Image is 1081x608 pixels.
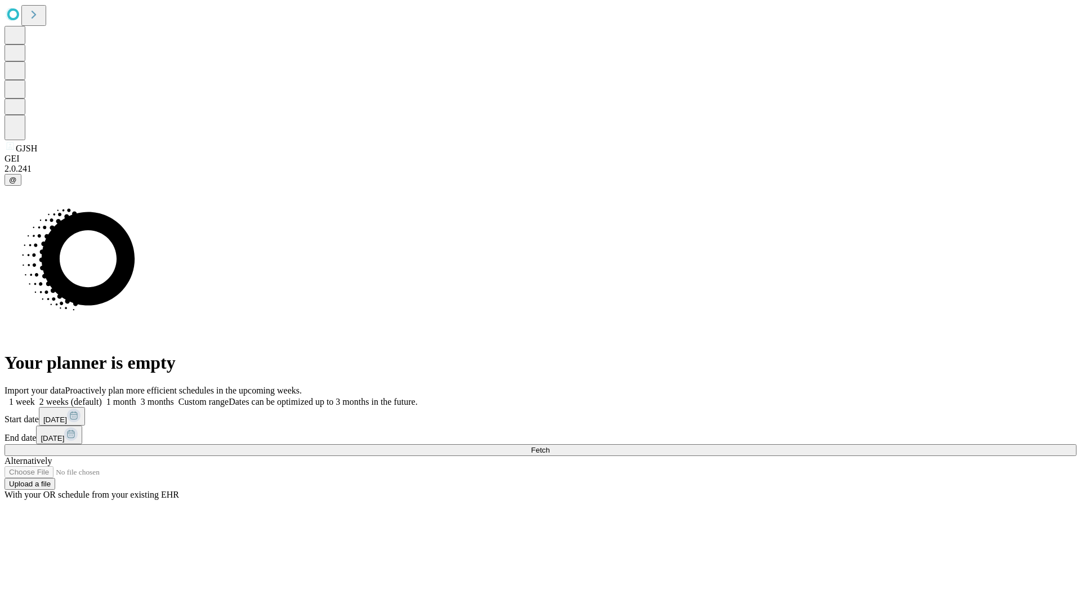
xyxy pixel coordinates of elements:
span: 2 weeks (default) [39,397,102,406]
div: GEI [5,154,1076,164]
span: Fetch [531,446,550,454]
h1: Your planner is empty [5,352,1076,373]
button: Upload a file [5,478,55,490]
span: [DATE] [41,434,64,442]
span: 1 week [9,397,35,406]
div: End date [5,426,1076,444]
span: Custom range [178,397,229,406]
div: Start date [5,407,1076,426]
span: With your OR schedule from your existing EHR [5,490,179,499]
span: Alternatively [5,456,52,466]
span: 1 month [106,397,136,406]
span: GJSH [16,144,37,153]
button: [DATE] [36,426,82,444]
span: Import your data [5,386,65,395]
span: [DATE] [43,415,67,424]
span: Proactively plan more efficient schedules in the upcoming weeks. [65,386,302,395]
button: [DATE] [39,407,85,426]
span: 3 months [141,397,174,406]
span: Dates can be optimized up to 3 months in the future. [229,397,417,406]
div: 2.0.241 [5,164,1076,174]
button: Fetch [5,444,1076,456]
span: @ [9,176,17,184]
button: @ [5,174,21,186]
